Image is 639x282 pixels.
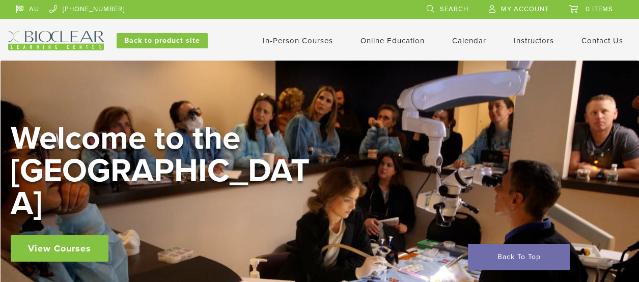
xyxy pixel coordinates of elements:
a: View Courses [11,235,108,262]
a: Calendar [452,36,486,45]
span: 0 items [586,5,613,13]
img: Bioclear [8,31,104,50]
a: Back to product site [117,33,208,48]
a: In-Person Courses [263,36,333,45]
a: Online Education [360,36,425,45]
a: Contact Us [581,36,623,45]
a: Instructors [514,36,554,45]
a: Back To Top [468,244,570,270]
h2: Welcome to the [GEOGRAPHIC_DATA] [11,122,316,220]
span: My Account [501,5,549,13]
span: Search [440,5,468,13]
